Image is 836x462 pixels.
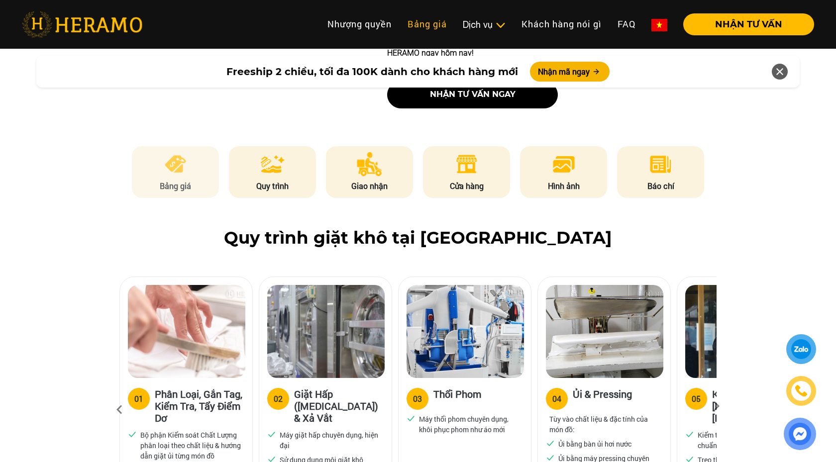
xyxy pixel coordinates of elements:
p: Báo chí [617,180,705,192]
img: image.png [552,152,576,176]
button: NHẬN TƯ VẤN [683,13,814,35]
h3: Kiểm Tra Chất [PERSON_NAME] & [PERSON_NAME] [712,388,802,424]
h2: Quy trình giặt khô tại [GEOGRAPHIC_DATA] [22,228,814,248]
div: 03 [413,393,422,405]
p: Hình ảnh [520,180,608,192]
img: heramo-quy-trinh-giat-hap-tieu-chuan-buoc-3 [407,285,524,378]
span: Freeship 2 chiều, tối đa 100K dành cho khách hàng mới [226,64,518,79]
a: FAQ [610,13,643,35]
a: Khách hàng nói gì [514,13,610,35]
img: phone-icon [795,385,807,397]
p: Máy thổi phom chuyên dụng, khôi phục phom như áo mới [419,414,520,435]
img: checked.svg [685,430,694,439]
button: Nhận mã ngay [530,62,610,82]
img: checked.svg [546,453,555,462]
h3: Phân Loại, Gắn Tag, Kiểm Tra, Tẩy Điểm Dơ [155,388,244,424]
img: process.png [261,152,285,176]
img: delivery.png [357,152,383,176]
img: checked.svg [128,430,137,439]
p: Tùy vào chất liệu & đặc tính của món đồ: [549,414,659,435]
p: Cửa hàng [423,180,511,192]
p: Kiểm tra chất lượng xử lý đạt chuẩn [698,430,798,451]
img: heramo-quy-trinh-giat-hap-tieu-chuan-buoc-1 [128,285,245,378]
p: Ủi bằng bàn ủi hơi nước [558,439,631,449]
img: subToggleIcon [495,20,506,30]
img: checked.svg [267,430,276,439]
div: 04 [552,393,561,405]
img: heramo-quy-trinh-giat-hap-tieu-chuan-buoc-4 [546,285,663,378]
h3: Ủi & Pressing [573,388,632,408]
img: vn-flag.png [651,19,667,31]
div: 01 [134,393,143,405]
img: heramo-quy-trinh-giat-hap-tieu-chuan-buoc-5 [685,285,803,378]
p: Giao nhận [326,180,414,192]
img: checked.svg [407,414,416,423]
a: Bảng giá [400,13,455,35]
p: Bảng giá [132,180,219,192]
div: Dịch vụ [463,18,506,31]
div: 05 [692,393,701,405]
a: NHẬN TƯ VẤN [675,20,814,29]
img: pricing.png [163,152,188,176]
p: Quy trình [229,180,316,192]
p: Máy giặt hấp chuyên dụng, hiện đại [280,430,380,451]
a: Nhượng quyền [319,13,400,35]
img: news.png [648,152,673,176]
a: phone-icon [788,377,815,404]
img: heramo-logo.png [22,11,142,37]
button: nhận tư vấn ngay [387,81,558,108]
h3: Giặt Hấp ([MEDICAL_DATA]) & Xả Vắt [294,388,384,424]
div: 02 [274,393,283,405]
img: store.png [454,152,479,176]
p: Bộ phận Kiểm soát Chất Lượng phân loại theo chất liệu & hướng dẫn giặt ủi từng món đồ [140,430,241,461]
img: checked.svg [546,439,555,448]
img: heramo-quy-trinh-giat-hap-tieu-chuan-buoc-2 [267,285,385,378]
h3: Thổi Phom [433,388,481,408]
